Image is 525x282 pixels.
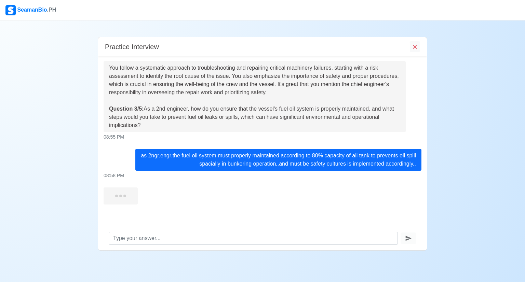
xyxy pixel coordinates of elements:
img: Logo [5,5,16,15]
span: .PH [47,7,56,13]
div: as 2ngr.engr.the fuel oil system must properly maintained according to 80% capacity of all tank t... [135,149,421,171]
strong: Question 3/5: [109,106,144,112]
div: 08:58 PM [104,172,421,179]
div: 08:55 PM [104,133,421,141]
div: SeamanBio [5,5,56,15]
div: You follow a systematic approach to troubleshooting and repairing critical machinery failures, st... [109,64,400,129]
h5: Practice Interview [105,43,159,51]
button: End Interview [410,41,420,52]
